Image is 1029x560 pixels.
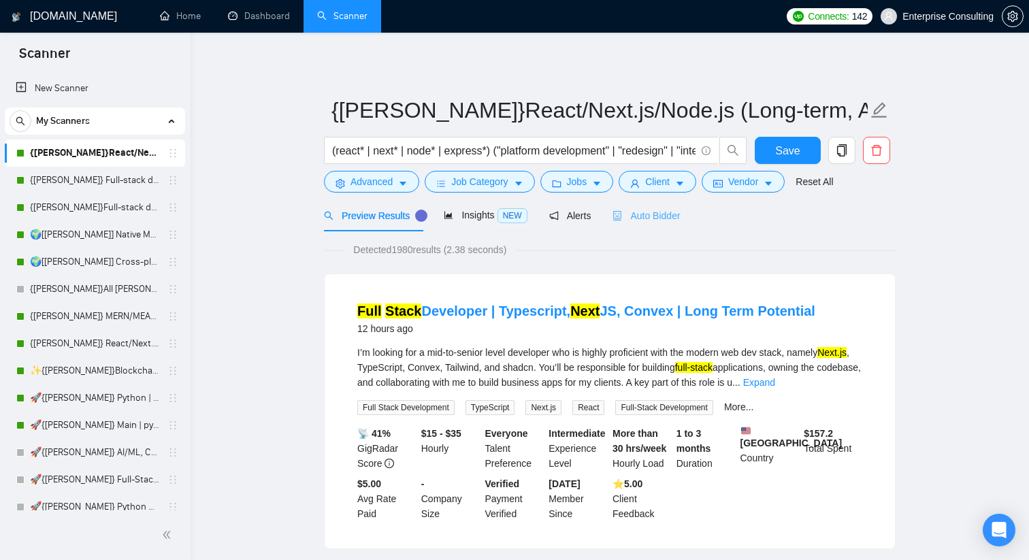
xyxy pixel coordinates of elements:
[775,142,800,159] span: Save
[336,178,345,188] span: setting
[30,357,159,384] a: ✨{[PERSON_NAME]}Blockchain WW
[30,466,159,493] a: 🚀{[PERSON_NAME]} Full-Stack Python (Backend + Frontend)
[863,137,890,164] button: delete
[1002,5,1024,27] button: setting
[167,284,178,295] span: holder
[344,242,516,257] span: Detected 1980 results (2.38 seconds)
[160,10,201,22] a: homeHome
[549,210,591,221] span: Alerts
[167,501,178,512] span: holder
[610,476,674,521] div: Client Feedback
[675,362,713,373] mark: full-stack
[485,478,520,489] b: Verified
[419,426,483,471] div: Hourly
[30,139,159,167] a: {[PERSON_NAME]}React/Next.js/Node.js (Long-term, All Niches)
[355,476,419,521] div: Avg Rate Paid
[630,178,640,188] span: user
[719,137,747,164] button: search
[610,426,674,471] div: Hourly Load
[675,178,685,188] span: caret-down
[546,426,610,471] div: Experience Level
[228,10,290,22] a: dashboardDashboard
[702,171,785,193] button: idcardVendorcaret-down
[612,478,642,489] b: ⭐️ 5.00
[167,202,178,213] span: holder
[317,10,367,22] a: searchScanner
[30,384,159,412] a: 🚀{[PERSON_NAME]} Python | Django | AI /
[357,345,862,390] div: I’m looking for a mid-to-senior level developer who is highly proficient with the modern web dev ...
[615,400,713,415] span: Full-Stack Development
[167,474,178,485] span: holder
[793,11,804,22] img: upwork-logo.png
[485,428,528,439] b: Everyone
[30,330,159,357] a: {[PERSON_NAME]} React/Next.js/Node.js (Long-term, All Niches)
[167,229,178,240] span: holder
[549,211,559,220] span: notification
[451,174,508,189] span: Job Category
[755,137,821,164] button: Save
[30,439,159,466] a: 🚀{[PERSON_NAME]} AI/ML, Custom Models, and LLM Development
[332,142,696,159] input: Search Freelance Jobs...
[702,146,710,155] span: info-circle
[167,365,178,376] span: holder
[12,6,21,28] img: logo
[546,476,610,521] div: Member Since
[570,303,600,318] mark: Next
[419,476,483,521] div: Company Size
[167,311,178,322] span: holder
[540,171,614,193] button: folderJobscaret-down
[436,178,446,188] span: bars
[30,276,159,303] a: {[PERSON_NAME]}All [PERSON_NAME] - web [НАДО ПЕРЕДЕЛАТЬ]
[30,493,159,521] a: 🚀{[PERSON_NAME]} Python AI/ML Integrations
[421,428,461,439] b: $15 - $35
[592,178,602,188] span: caret-down
[864,144,889,157] span: delete
[357,428,391,439] b: 📡 41%
[331,93,868,127] input: Scanner name...
[612,211,622,220] span: robot
[30,303,159,330] a: {[PERSON_NAME]} MERN/MEAN (Enterprise & SaaS)
[674,426,738,471] div: Duration
[167,338,178,349] span: holder
[415,210,427,222] div: Tooltip anchor
[743,377,775,388] a: Expand
[167,393,178,403] span: holder
[36,108,90,135] span: My Scanners
[645,174,670,189] span: Client
[162,528,176,542] span: double-left
[525,400,561,415] span: Next.js
[740,426,843,448] b: [GEOGRAPHIC_DATA]
[804,428,833,439] b: $ 157.2
[567,174,587,189] span: Jobs
[465,400,515,415] span: TypeScript
[1002,11,1024,22] a: setting
[572,400,604,415] span: React
[1002,11,1023,22] span: setting
[612,428,666,454] b: More than 30 hrs/week
[741,426,751,435] img: 🇺🇸
[425,171,534,193] button: barsJob Categorycaret-down
[676,428,711,454] b: 1 to 3 months
[16,75,174,102] a: New Scanner
[738,426,802,471] div: Country
[732,377,740,388] span: ...
[444,210,527,220] span: Insights
[398,178,408,188] span: caret-down
[514,178,523,188] span: caret-down
[801,426,865,471] div: Total Spent
[796,174,833,189] a: Reset All
[421,478,425,489] b: -
[357,478,381,489] b: $5.00
[357,303,815,318] a: Full StackDeveloper | Typescript,NextJS, Convex | Long Term Potential
[497,208,527,223] span: NEW
[870,101,888,119] span: edit
[30,221,159,248] a: 🌍[[PERSON_NAME]] Native Mobile WW
[167,148,178,159] span: holder
[817,347,847,358] mark: Next.js
[324,210,422,221] span: Preview Results
[167,447,178,458] span: holder
[385,303,421,318] mark: Stack
[30,167,159,194] a: {[PERSON_NAME]} Full-stack devs WW - pain point
[30,194,159,221] a: {[PERSON_NAME]}Full-stack devs WW (<1 month) - pain point
[549,478,580,489] b: [DATE]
